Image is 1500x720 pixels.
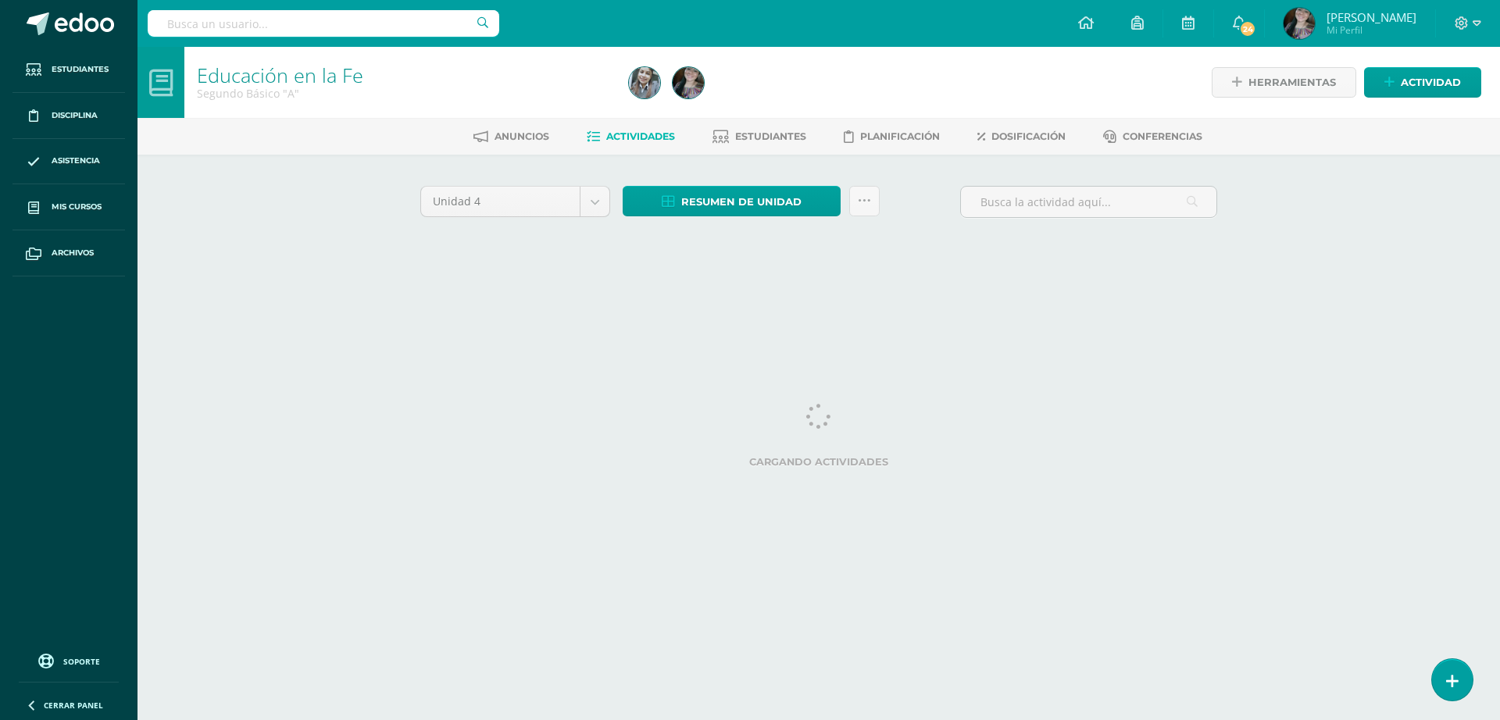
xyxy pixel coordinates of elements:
span: Herramientas [1248,68,1336,97]
a: Soporte [19,650,119,671]
img: b5ba50f65ad5dabcfd4408fb91298ba6.png [1284,8,1315,39]
label: Cargando actividades [420,456,1217,468]
h1: Educación en la Fe [197,64,610,86]
a: Mis cursos [12,184,125,230]
span: Unidad 4 [433,187,568,216]
span: Archivos [52,247,94,259]
a: Asistencia [12,139,125,185]
a: Actividad [1364,67,1481,98]
span: Actividades [606,130,675,142]
span: Estudiantes [735,130,806,142]
a: Estudiantes [12,47,125,93]
span: 24 [1239,20,1256,37]
span: Dosificación [991,130,1066,142]
a: Actividades [587,124,675,149]
a: Anuncios [473,124,549,149]
span: Cerrar panel [44,700,103,711]
span: Planificación [860,130,940,142]
span: Conferencias [1123,130,1202,142]
img: 93a01b851a22af7099796f9ee7ca9c46.png [629,67,660,98]
span: Mis cursos [52,201,102,213]
a: Planificación [844,124,940,149]
span: [PERSON_NAME] [1327,9,1416,25]
a: Archivos [12,230,125,276]
a: Dosificación [977,124,1066,149]
span: Estudiantes [52,63,109,76]
a: Disciplina [12,93,125,139]
img: b5ba50f65ad5dabcfd4408fb91298ba6.png [673,67,704,98]
a: Unidad 4 [421,187,609,216]
span: Disciplina [52,109,98,122]
a: Educación en la Fe [197,62,363,88]
span: Actividad [1401,68,1461,97]
input: Busca un usuario... [148,10,499,37]
div: Segundo Básico 'A' [197,86,610,101]
a: Herramientas [1212,67,1356,98]
input: Busca la actividad aquí... [961,187,1216,217]
span: Resumen de unidad [681,187,802,216]
a: Estudiantes [712,124,806,149]
a: Conferencias [1103,124,1202,149]
span: Mi Perfil [1327,23,1416,37]
span: Anuncios [495,130,549,142]
span: Soporte [63,656,100,667]
span: Asistencia [52,155,100,167]
a: Resumen de unidad [623,186,841,216]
